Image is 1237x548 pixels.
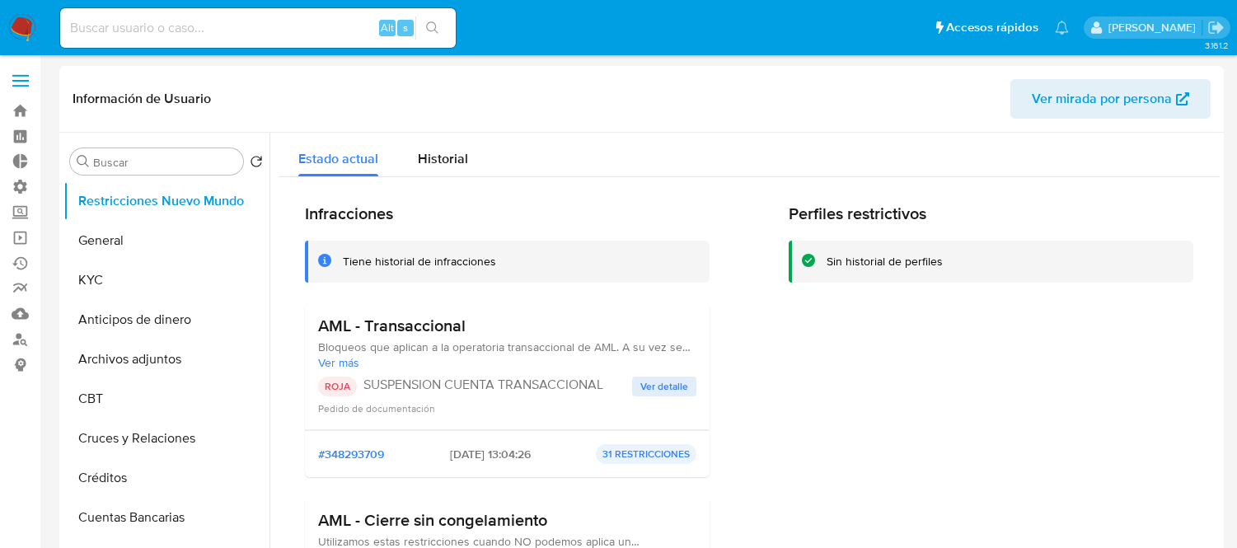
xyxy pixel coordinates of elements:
button: Créditos [63,458,269,498]
input: Buscar usuario o caso... [60,17,456,39]
h1: Información de Usuario [73,91,211,107]
input: Buscar [93,155,237,170]
a: Notificaciones [1055,21,1069,35]
a: Salir [1207,19,1225,36]
span: Alt [381,20,394,35]
button: Anticipos de dinero [63,300,269,340]
span: Accesos rápidos [946,19,1038,36]
button: Cuentas Bancarias [63,498,269,537]
button: search-icon [415,16,449,40]
span: Ver mirada por persona [1032,79,1172,119]
button: Archivos adjuntos [63,340,269,379]
button: Restricciones Nuevo Mundo [63,181,269,221]
button: Buscar [77,155,90,168]
button: KYC [63,260,269,300]
button: Ver mirada por persona [1010,79,1211,119]
button: Volver al orden por defecto [250,155,263,173]
button: CBT [63,379,269,419]
button: General [63,221,269,260]
span: s [403,20,408,35]
p: zoe.breuer@mercadolibre.com [1108,20,1202,35]
button: Cruces y Relaciones [63,419,269,458]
